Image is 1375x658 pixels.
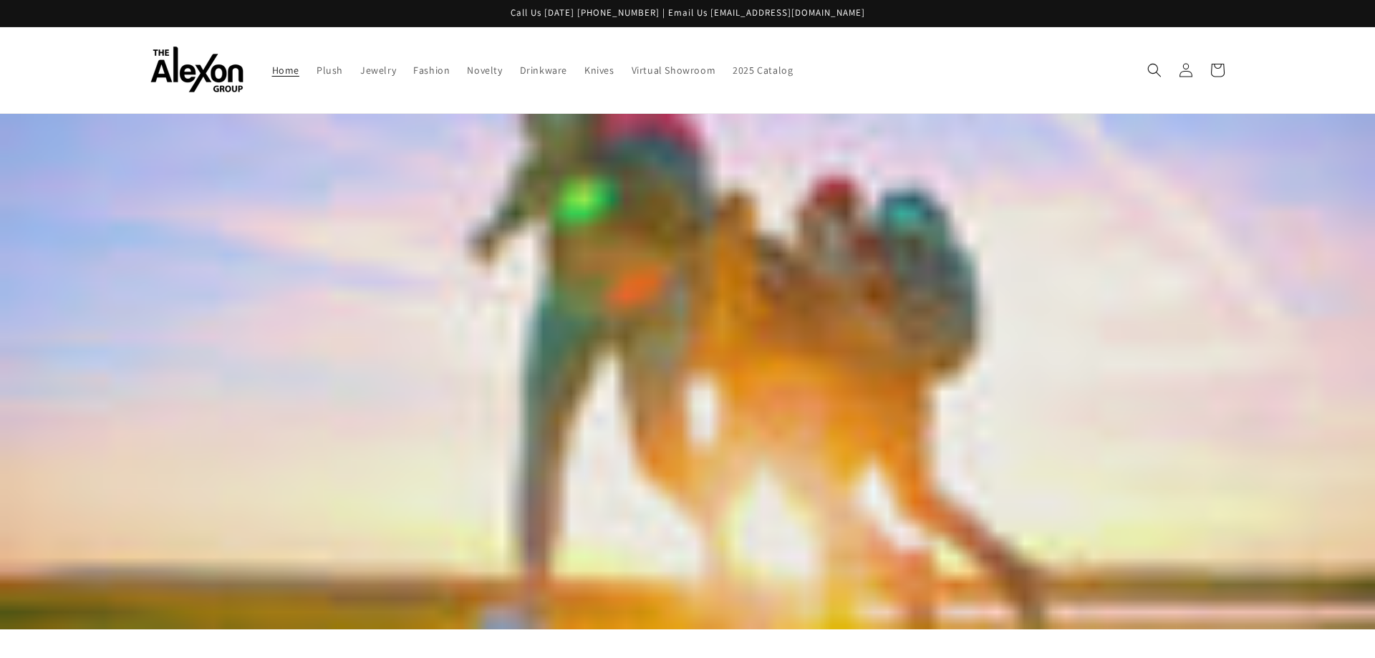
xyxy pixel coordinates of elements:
a: Home [264,55,308,85]
span: Drinkware [520,64,567,77]
span: Jewelry [360,64,396,77]
a: Knives [576,55,623,85]
a: Virtual Showroom [623,55,725,85]
span: Virtual Showroom [632,64,716,77]
span: Knives [584,64,614,77]
a: 2025 Catalog [724,55,801,85]
a: Novelty [458,55,511,85]
a: Jewelry [352,55,405,85]
span: Fashion [413,64,450,77]
a: Drinkware [511,55,576,85]
summary: Search [1139,54,1170,86]
span: Home [272,64,299,77]
span: Plush [317,64,343,77]
span: Novelty [467,64,502,77]
span: 2025 Catalog [733,64,793,77]
a: Plush [308,55,352,85]
img: The Alexon Group [150,47,243,93]
a: Fashion [405,55,458,85]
